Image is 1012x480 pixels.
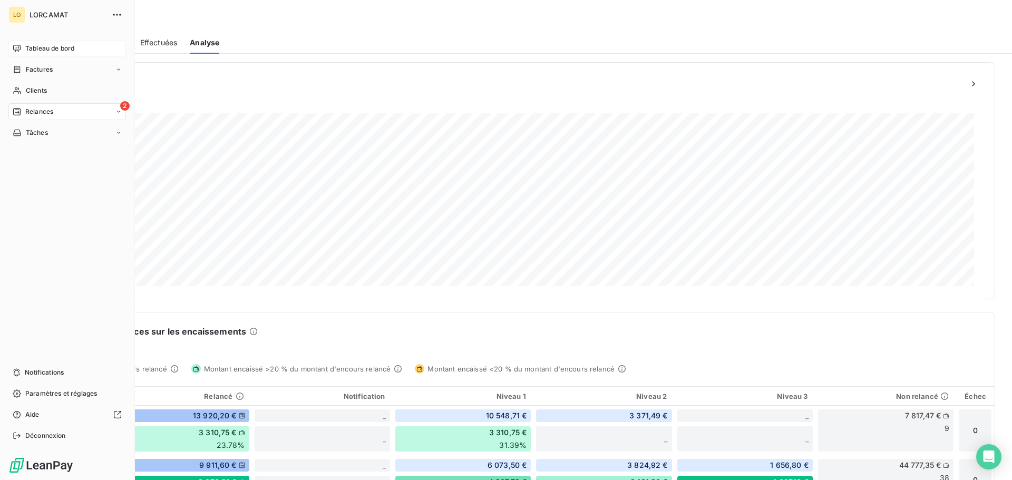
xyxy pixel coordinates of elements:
div: Non relancé [822,392,949,400]
span: Relances [25,107,53,116]
span: 9 [945,423,949,434]
span: 31.39% [499,440,527,450]
span: Notifications [25,368,64,377]
span: 10 548,71 € [486,410,527,421]
span: Factures [26,65,53,74]
div: Relancé [117,392,244,400]
span: 13 920,20 € [193,410,237,421]
span: Montant encaissé >20 % du montant d'encours relancé [204,365,391,373]
span: Aide [25,410,40,419]
span: 3 824,92 € [627,460,668,471]
span: 3 310,75 € [489,427,527,438]
span: 44 777,35 € [899,460,941,471]
span: 23.78% [217,440,245,450]
span: Effectuées [140,37,178,48]
span: 6 073,50 € [488,460,527,471]
span: Niveau 2 [636,392,667,400]
span: Notification [344,392,385,400]
span: Analyse [190,37,219,48]
span: _ [383,461,386,469]
span: LORCAMAT [30,11,105,19]
span: Paramètres et réglages [25,389,97,398]
span: _ [383,434,386,443]
div: Open Intercom Messenger [976,444,1001,469]
span: 7 817,47 € [905,410,941,421]
span: Tableau de bord [25,44,74,53]
div: LO [8,6,25,23]
span: _ [805,434,809,443]
span: Niveau 1 [497,392,526,400]
img: Logo LeanPay [8,457,74,474]
span: 3 310,75 € [199,427,237,438]
span: Montant encaissé <20 % du montant d'encours relancé [427,365,615,373]
span: 3 371,49 € [629,410,668,421]
span: Déconnexion [25,431,66,440]
a: Aide [8,406,126,423]
span: 9 911,60 € [199,460,237,471]
span: Niveau 3 [777,392,807,400]
span: 1 656,80 € [770,460,809,471]
div: Échec [962,392,988,400]
div: 0 [958,409,992,452]
span: Tâches [26,128,48,138]
span: _ [664,434,667,443]
span: 2 [120,101,130,111]
h6: Impact des relances sur les encaissements [64,325,246,338]
span: _ [383,411,386,420]
span: Clients [26,86,47,95]
span: _ [805,411,809,420]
